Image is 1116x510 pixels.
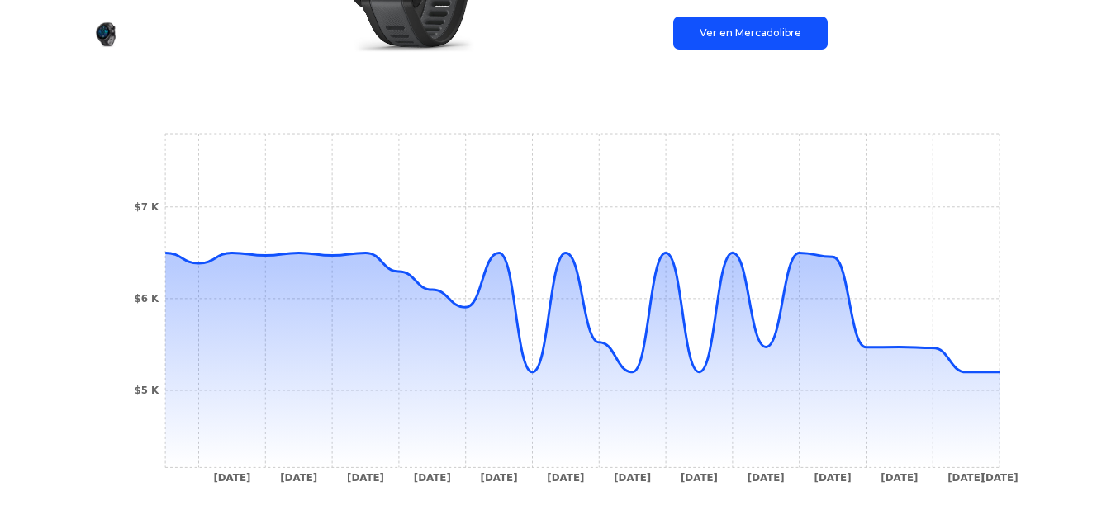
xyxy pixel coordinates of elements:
[134,385,159,396] tspan: $5 K
[280,472,317,484] tspan: [DATE]
[981,472,1019,484] tspan: [DATE]
[414,472,451,484] tspan: [DATE]
[134,201,159,213] tspan: $7 K
[547,472,584,484] tspan: [DATE]
[814,472,852,484] tspan: [DATE]
[93,21,119,48] img: Monitor Garmin Forerunner 165 Music, Negro, Pantalla Tactil
[213,472,250,484] tspan: [DATE]
[347,472,384,484] tspan: [DATE]
[134,293,159,305] tspan: $6 K
[748,472,785,484] tspan: [DATE]
[481,472,518,484] tspan: [DATE]
[681,472,718,484] tspan: [DATE]
[614,472,651,484] tspan: [DATE]
[673,17,828,50] a: Ver en Mercadolibre
[881,472,918,484] tspan: [DATE]
[947,472,985,484] tspan: [DATE]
